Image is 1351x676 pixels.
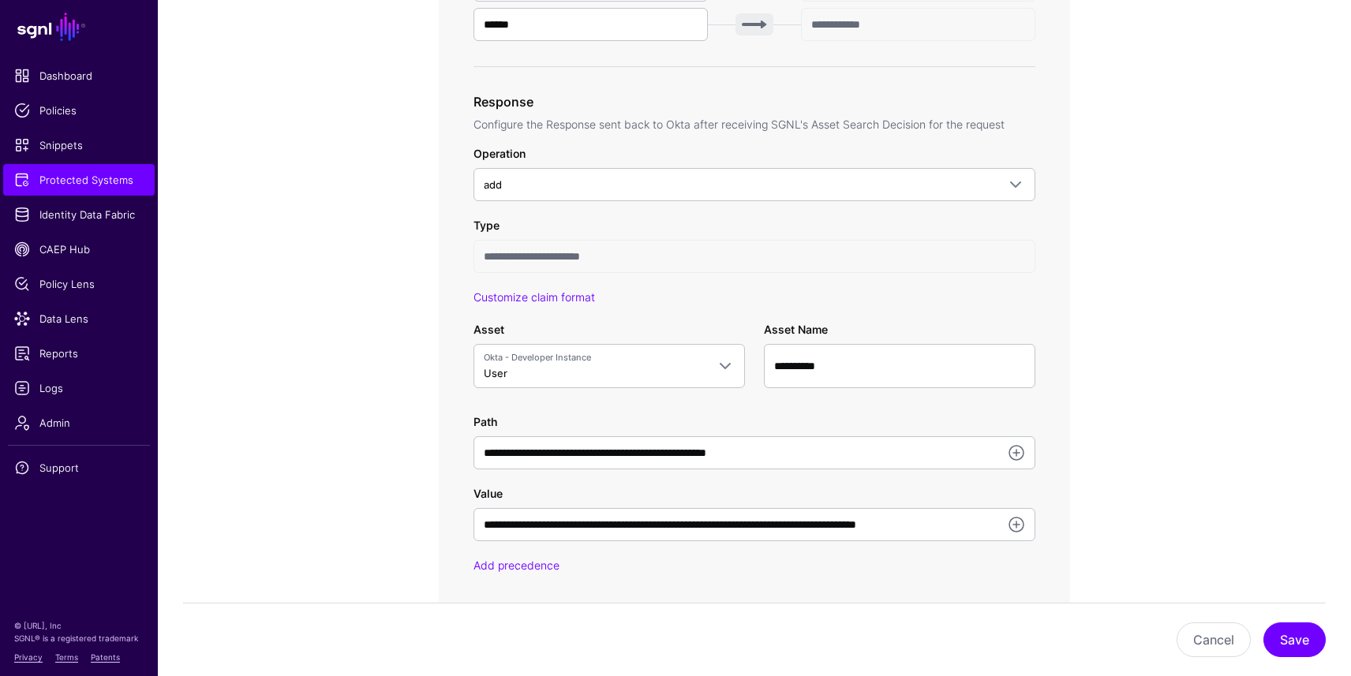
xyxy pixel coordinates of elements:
[3,95,155,126] a: Policies
[3,372,155,404] a: Logs
[3,407,155,439] a: Admin
[3,199,155,230] a: Identity Data Fabric
[14,460,144,476] span: Support
[9,9,148,44] a: SGNL
[14,172,144,188] span: Protected Systems
[3,338,155,369] a: Reports
[473,321,504,338] label: Asset
[3,60,155,92] a: Dashboard
[14,380,144,396] span: Logs
[3,164,155,196] a: Protected Systems
[473,290,595,304] a: Customize claim format
[14,311,144,327] span: Data Lens
[3,303,155,334] a: Data Lens
[14,632,144,644] p: SGNL® is a registered trademark
[473,558,559,572] a: Add precedence
[14,207,144,222] span: Identity Data Fabric
[473,145,526,162] label: Operation
[484,351,706,364] span: Okta - Developer Instance
[1177,622,1251,657] button: Cancel
[764,321,828,338] label: Asset Name
[14,415,144,431] span: Admin
[14,345,144,361] span: Reports
[484,367,507,379] span: User
[14,137,144,153] span: Snippets
[3,233,155,265] a: CAEP Hub
[473,116,1035,133] p: Configure the Response sent back to Okta after receiving SGNL's Asset Search Decision for the req...
[1263,622,1326,657] button: Save
[14,276,144,292] span: Policy Lens
[91,652,120,662] a: Patents
[473,217,500,233] label: Type
[473,485,503,502] label: Value
[3,268,155,300] a: Policy Lens
[14,241,144,257] span: CAEP Hub
[14,68,144,84] span: Dashboard
[473,413,498,430] label: Path
[14,619,144,632] p: © [URL], Inc
[473,92,1035,111] h3: Response
[484,178,502,191] span: add
[55,652,78,662] a: Terms
[3,129,155,161] a: Snippets
[14,652,43,662] a: Privacy
[14,103,144,118] span: Policies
